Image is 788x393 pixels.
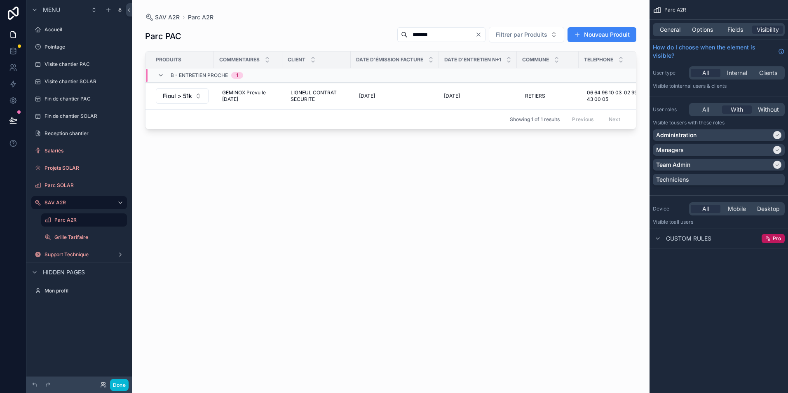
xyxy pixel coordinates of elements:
span: Users with these roles [674,119,725,126]
span: Client [288,56,305,63]
a: SAV A2R [145,13,180,21]
a: How do I choose when the element is visible? [653,43,785,60]
span: With [731,105,743,114]
span: Menu [43,6,60,14]
a: Reception chantier [31,127,127,140]
p: Managers [656,146,684,154]
p: Visible to [653,119,785,126]
p: Visible to [653,83,785,89]
span: Without [758,105,779,114]
span: Produits [156,56,181,63]
span: Mobile [728,205,746,213]
a: Visite chantier PAC [31,58,127,71]
a: Projets SOLAR [31,161,127,175]
a: Parc SOLAR [31,179,127,192]
label: Grille Tarifaire [54,234,125,241]
span: Filtrer par Produits [496,30,547,39]
span: Hidden pages [43,268,85,276]
span: Clients [759,69,777,77]
a: Grille Tarifaire [41,231,127,244]
p: Techniciens [656,175,689,184]
a: Pointage [31,40,127,54]
span: Visibility [757,26,779,34]
a: Visite chantier SOLAR [31,75,127,88]
a: Support Technique [31,248,127,261]
a: Parc A2R [41,213,127,227]
label: Visite chantier SOLAR [45,78,125,85]
span: b - entretien proche [171,72,228,79]
span: All [702,69,709,77]
span: All [702,205,709,213]
span: Pro [773,235,781,242]
p: Visible to [653,219,785,225]
span: Parc A2R [664,7,686,13]
span: Telephone [584,56,613,63]
h1: Parc PAC [145,30,181,42]
span: RETIERS [525,93,545,99]
span: General [660,26,680,34]
span: Commentaires [219,56,260,63]
label: Pointage [45,44,125,50]
span: Options [692,26,713,34]
label: User type [653,70,686,76]
span: Showing 1 of 1 results [510,116,560,123]
a: Parc A2R [188,13,213,21]
label: Parc SOLAR [45,182,125,189]
a: SAV A2R [31,196,127,209]
a: Fin de chantier PAC [31,92,127,105]
label: Visite chantier PAC [45,61,125,68]
label: Accueil [45,26,125,33]
span: Date d'émission facture [356,56,423,63]
span: Custom rules [666,234,711,243]
p: Team Admin [656,161,690,169]
label: Salariés [45,147,125,154]
label: Projets SOLAR [45,165,125,171]
a: Salariés [31,144,127,157]
p: Administration [656,131,697,139]
button: Nouveau Produit [568,27,636,42]
label: User roles [653,106,686,113]
button: Done [110,379,129,391]
label: Device [653,206,686,212]
label: Mon profil [45,288,125,294]
label: Fin de chantier SOLAR [45,113,125,119]
label: Reception chantier [45,130,125,137]
span: GEMINOX Prevu le [DATE] [222,89,274,103]
span: Fioul > 51kw [163,92,192,100]
a: Accueil [31,23,127,36]
label: Support Technique [45,251,114,258]
div: 1 [236,72,238,79]
button: Select Button [489,27,564,42]
span: [DATE] [359,93,375,99]
span: How do I choose when the element is visible? [653,43,775,60]
button: Clear [475,31,485,38]
span: All [702,105,709,114]
span: Date d'entretien n+1 [444,56,501,63]
span: all users [674,219,693,225]
span: Desktop [757,205,780,213]
label: Fin de chantier PAC [45,96,125,102]
span: LIGNEUL CONTRAT SECURITE [291,89,342,103]
a: Mon profil [31,284,127,297]
span: 06 64 96 10 03 02 99 43 00 05 [587,89,639,103]
span: Fields [727,26,743,34]
span: [DATE] [444,93,460,99]
label: Parc A2R [54,217,122,223]
label: SAV A2R [45,199,110,206]
span: Commune [522,56,549,63]
button: Select Button [156,88,209,104]
span: Internal [727,69,747,77]
span: Internal users & clients [674,83,727,89]
a: Fin de chantier SOLAR [31,110,127,123]
span: SAV A2R [155,13,180,21]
